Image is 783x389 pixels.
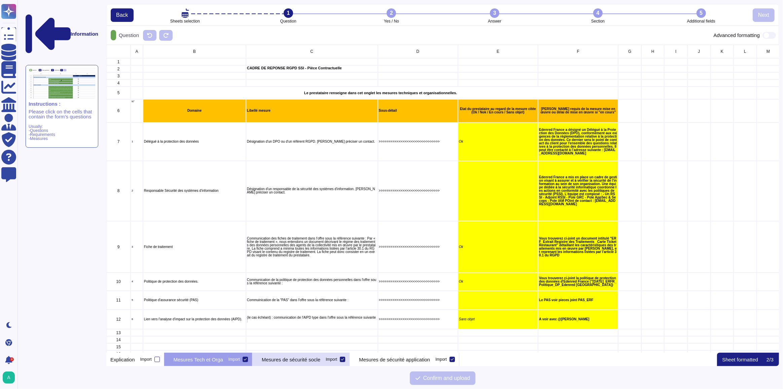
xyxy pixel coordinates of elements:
p: Le PAS voir pieces joint PAS_ERF [539,298,617,302]
p: 1 [132,140,142,143]
p: Politique d'assurance sécurité (PAS) [144,298,245,302]
div: Import [435,357,447,361]
div: 6 [106,99,131,122]
p: Désignation d'un responsable de la sécurité des systèmes d'information. [PERSON_NAME] préciser un... [247,187,377,194]
p: Sous-détail [379,109,457,112]
p: 4 [132,280,142,283]
img: user [3,372,15,384]
span: K [721,49,723,54]
div: 5 [697,8,706,18]
img: instruction [29,68,95,99]
p: Communication des fiches de traitement dans l'offre sous la référence suivante : Par « fiche de t... [247,237,377,257]
p: Le prestataire renseigne dans cet onglet les mesures techniques et organisationnelles. [144,91,617,95]
div: 2 [387,8,396,18]
div: Advanced formatting [713,32,776,39]
div: 7 [106,122,131,161]
p: Communication de la politique de protection des données personnelles dans l'offre sous la référen... [247,278,377,285]
p: Information [71,31,99,36]
p: Explication [110,357,135,362]
div: 4 [106,79,131,86]
p: A voir avec @[PERSON_NAME] [539,318,617,321]
p: 3 [132,246,142,248]
p: Mesures de sécurité socle [262,357,320,362]
li: Additional fields [649,8,753,23]
p: >>>>>>>>>>>>>>>>>>>>>>>>>>>>>>> [379,298,457,302]
p: Fiche de traitement [144,245,245,249]
div: 5 [106,86,131,99]
p: Edenred France a désigné un Délégué à la Protection des Données (DPO), conformément aux exigences... [539,128,617,155]
div: 8 [10,357,14,361]
li: Answer [443,8,546,23]
span: D [416,49,419,54]
p: Etat du prestataire au regard de la mesure citée (Ok / Nok / En cours / Sans objet) [459,107,537,114]
span: B [193,49,196,54]
div: grid [106,45,779,353]
p: Usually: -Questions -Requirements -Measures [29,125,95,141]
li: Yes / No [340,8,443,23]
button: Next [753,8,775,22]
p: Sheet formatted [722,357,758,362]
p: >>>>>>>>>>>>>>>>>>>>>>>>>>>>>>> [379,245,457,249]
button: Confirm and upload [410,372,476,385]
p: >>>>>>>>>>>>>>>>>>>>>>>>>>>>>>> [379,280,457,283]
div: 11 [106,291,131,310]
button: user [1,370,20,385]
p: Politique de protection des données. [144,280,245,283]
span: F [577,49,579,54]
p: 2 [132,189,142,192]
p: [PERSON_NAME] requis de la mesure mise en œuvre ou délai de mise en œuvre si "en cours" [539,107,617,114]
div: 15 [106,343,131,350]
p: Commuinication de la "PAS" dans l'offre sous la référence suivante : [247,298,377,302]
p: Ok [459,280,537,283]
div: 12 [106,310,131,329]
div: 13 [106,329,131,336]
p: 5 [132,299,142,302]
span: C [310,49,313,54]
div: 8 [106,161,131,221]
p: Ok [459,245,537,249]
div: 9 [106,221,131,273]
span: M [767,49,770,54]
span: H [651,49,654,54]
div: 1 [284,8,293,18]
p: Please click on the cells that contain the form’s questions [29,109,95,119]
span: L [744,49,746,54]
p: CADRE DE REPONSE RGPD SSI - Pièce Contractuelle [247,66,377,70]
p: Instructions : [29,101,95,106]
p: >>>>>>>>>>>>>>>>>>>>>>>>>>>>>>> [379,140,457,143]
p: (le cas échéant) : communication de l'AIPD type dans l'offre sous la référence suivante : [247,316,377,323]
p: Sans objet [459,318,537,321]
div: 2 [106,65,131,72]
p: N° [132,100,142,103]
p: Vous trouverez ci-joint la politique de protection des données d'Edenred France ("[DATE]_ERFR_Pol... [539,277,617,287]
div: Import [228,357,240,361]
div: 14 [106,336,131,343]
button: Back [111,8,134,22]
span: J [698,49,700,54]
p: >>>>>>>>>>>>>>>>>>>>>>>>>>>>>>> [379,189,457,192]
p: Responsable Sécurité des systèmes d'information [144,189,245,192]
div: Import [140,357,152,361]
div: 4 [593,8,603,18]
li: Question [237,8,340,23]
p: Désignation d'un DPO ou d'un référent RGPD. [PERSON_NAME] préciser un contact. [247,140,377,143]
span: Back [116,12,128,18]
p: Mesures Tech et Orga [174,357,223,362]
div: 16 [106,350,131,357]
p: Mesures de sécurité application [359,357,430,362]
div: 10 [106,273,131,290]
p: Domaine [144,109,245,112]
p: Délégué à la protection des données [144,140,245,143]
li: Section [546,8,650,23]
div: 3 [106,72,131,79]
p: Ok [459,140,537,143]
li: Sheets selection [134,8,237,23]
span: Confirm and upload [423,376,470,381]
p: Question [116,33,139,38]
span: I [675,49,676,54]
p: 6 [132,318,142,321]
div: 3 [490,8,499,18]
div: Import [326,357,337,361]
span: E [497,49,499,54]
p: Edenred France a mis en place un cadre de gestion visant à assurer et à vérifier la sécurité de l... [539,176,617,206]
